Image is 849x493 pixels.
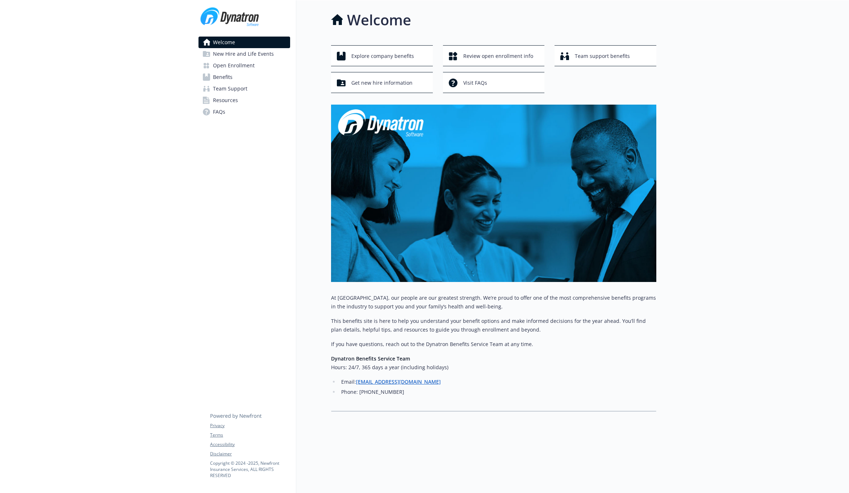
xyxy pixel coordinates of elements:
a: Resources [198,94,290,106]
span: Welcome [213,37,235,48]
span: Visit FAQs [463,76,487,90]
p: Copyright © 2024 - 2025 , Newfront Insurance Services, ALL RIGHTS RESERVED [210,460,290,479]
a: FAQs [198,106,290,118]
span: New Hire and Life Events [213,48,274,60]
button: Visit FAQs [443,72,545,93]
h1: Welcome [347,9,411,31]
span: Team support benefits [575,49,630,63]
li: Email: [339,378,656,386]
li: Phone: [PHONE_NUMBER] [339,388,656,396]
button: Get new hire information [331,72,433,93]
strong: Dynatron Benefits Service Team [331,355,410,362]
p: If you have questions, reach out to the Dynatron Benefits Service Team at any time. [331,340,656,349]
span: Resources [213,94,238,106]
a: New Hire and Life Events [198,48,290,60]
a: Accessibility [210,441,290,448]
span: Get new hire information [351,76,413,90]
span: Benefits [213,71,233,83]
a: Privacy [210,422,290,429]
span: Team Support [213,83,247,94]
h6: Hours: 24/7, 365 days a year (including holidays)​ [331,363,656,372]
a: Open Enrollment [198,60,290,71]
button: Review open enrollment info [443,45,545,66]
span: Open Enrollment [213,60,255,71]
a: Welcome [198,37,290,48]
span: FAQs [213,106,225,118]
p: This benefits site is here to help you understand your benefit options and make informed decision... [331,317,656,334]
button: Team support benefits [555,45,656,66]
a: Terms [210,432,290,438]
span: Review open enrollment info [463,49,533,63]
p: At [GEOGRAPHIC_DATA], our people are our greatest strength. We’re proud to offer one of the most ... [331,294,656,311]
a: Team Support [198,83,290,94]
a: [EMAIL_ADDRESS][DOMAIN_NAME] [356,378,441,385]
a: Benefits [198,71,290,83]
span: Explore company benefits [351,49,414,63]
a: Disclaimer [210,451,290,457]
button: Explore company benefits [331,45,433,66]
img: overview page banner [331,105,656,282]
